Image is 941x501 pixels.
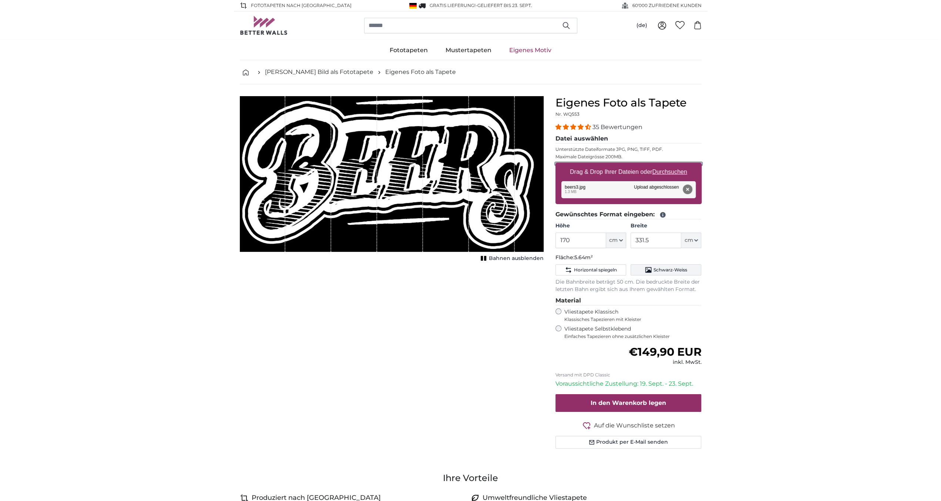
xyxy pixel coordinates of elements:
span: 5.64m² [574,254,593,261]
legend: Datei auswählen [555,134,702,143]
h3: Ihre Vorteile [240,472,702,484]
label: Drag & Drop Ihrer Dateien oder [567,165,690,179]
span: Einfaches Tapezieren ohne zusätzlichen Kleister [564,334,702,339]
p: Versand mit DPD Classic [555,372,702,378]
p: Die Bahnbreite beträgt 50 cm. Die bedruckte Breite der letzten Bahn ergibt sich aus Ihrem gewählt... [555,278,702,293]
span: 35 Bewertungen [592,123,642,131]
span: 4.34 stars [555,123,592,131]
button: (de) [631,19,653,32]
button: Auf die Wunschliste setzen [555,421,702,430]
a: Mustertapeten [437,41,500,60]
legend: Gewünschtes Format eingeben: [555,210,702,219]
button: Produkt per E-Mail senden [555,436,702,448]
button: Schwarz-Weiss [631,264,701,275]
span: Klassisches Tapezieren mit Kleister [564,316,695,322]
span: Geliefert bis 23. Sept. [477,3,532,8]
span: Bahnen ausblenden [489,255,544,262]
span: GRATIS Lieferung! [430,3,475,8]
button: In den Warenkorb legen [555,394,702,412]
span: Auf die Wunschliste setzen [594,421,675,430]
div: inkl. MwSt. [628,359,701,366]
span: In den Warenkorb legen [591,399,666,406]
div: 1 of 1 [240,96,544,264]
a: Eigenes Foto als Tapete [385,68,456,77]
h1: Eigenes Foto als Tapete [555,96,702,109]
label: Vliestapete Selbstklebend [564,325,702,339]
img: Betterwalls [240,16,288,35]
span: cm [609,237,618,244]
a: Eigenes Motiv [500,41,560,60]
button: cm [681,233,701,248]
span: €149,90 EUR [628,345,701,359]
button: Bahnen ausblenden [478,253,544,264]
a: [PERSON_NAME] Bild als Fototapete [265,68,373,77]
button: cm [606,233,626,248]
span: Fototapeten nach [GEOGRAPHIC_DATA] [251,2,352,9]
p: Unterstützte Dateiformate JPG, PNG, TIFF, PDF. [555,146,702,152]
nav: breadcrumbs [240,60,702,84]
span: Nr. WQ553 [555,111,579,117]
p: Fläche: [555,254,702,261]
button: Horizontal spiegeln [555,264,626,275]
span: Horizontal spiegeln [574,267,616,273]
p: Maximale Dateigrösse 200MB. [555,154,702,160]
label: Höhe [555,222,626,230]
span: cm [684,237,693,244]
img: Deutschland [409,3,417,9]
u: Durchsuchen [652,169,687,175]
span: Schwarz-Weiss [653,267,687,273]
span: 60'000 ZUFRIEDENE KUNDEN [632,2,702,9]
label: Vliestapete Klassisch [564,308,695,322]
legend: Material [555,296,702,305]
label: Breite [631,222,701,230]
p: Voraussichtliche Zustellung: 19. Sept. - 23. Sept. [555,379,702,388]
span: - [475,3,532,8]
a: Fototapeten [381,41,437,60]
